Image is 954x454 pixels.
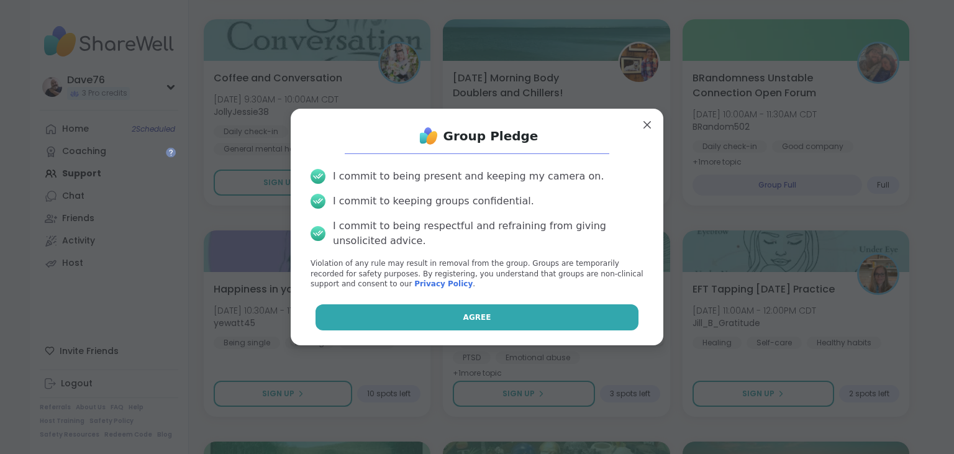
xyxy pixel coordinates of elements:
button: Agree [316,304,639,330]
div: I commit to being present and keeping my camera on. [333,169,604,184]
h1: Group Pledge [443,127,538,145]
a: Privacy Policy [414,279,473,288]
img: ShareWell Logo [416,124,441,148]
span: Agree [463,312,491,323]
p: Violation of any rule may result in removal from the group. Groups are temporarily recorded for s... [311,258,643,289]
div: I commit to keeping groups confidential. [333,194,534,209]
div: I commit to being respectful and refraining from giving unsolicited advice. [333,219,643,248]
iframe: Spotlight [166,147,176,157]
